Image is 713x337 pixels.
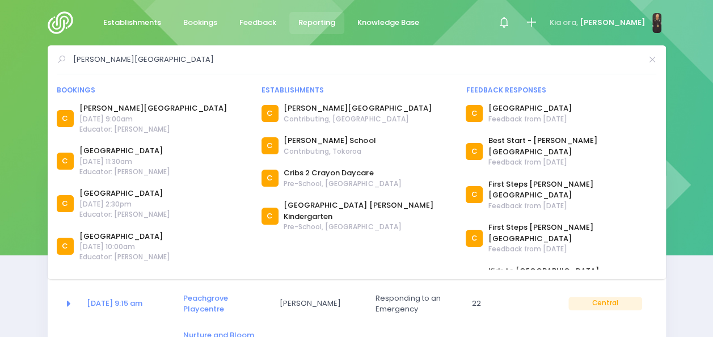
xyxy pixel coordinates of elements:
[488,244,656,254] span: Feedback from [DATE]
[488,135,656,157] a: Best Start - [PERSON_NAME][GEOGRAPHIC_DATA]
[579,17,645,28] span: [PERSON_NAME]
[79,231,170,242] a: [GEOGRAPHIC_DATA]
[568,297,642,310] span: Central
[284,200,452,222] a: [GEOGRAPHIC_DATA] [PERSON_NAME] Kindergarten
[488,179,656,201] a: First Steps [PERSON_NAME][GEOGRAPHIC_DATA]
[284,103,431,114] a: [PERSON_NAME][GEOGRAPHIC_DATA]
[550,17,577,28] span: Kia ora,
[279,298,353,309] span: [PERSON_NAME]
[261,85,452,95] div: Establishments
[466,186,483,203] div: C
[272,285,368,322] td: Raelene Gaffaney
[57,85,247,95] div: Bookings
[79,145,170,157] a: [GEOGRAPHIC_DATA]
[79,242,170,252] span: [DATE] 10:00am
[284,179,401,189] span: Pre-School, [GEOGRAPHIC_DATA]
[79,124,227,134] span: Educator: [PERSON_NAME]
[261,170,279,187] div: C
[261,105,279,122] div: C
[466,143,483,160] div: C
[94,12,171,34] a: Establishments
[73,51,641,68] input: Search for anything (like establishments, bookings, or feedback)
[652,13,661,33] img: N
[488,222,656,244] a: First Steps [PERSON_NAME][GEOGRAPHIC_DATA]
[284,146,376,157] span: Contributing, Tokoroa
[376,293,449,315] span: Responding to an Emergency
[488,266,656,288] a: Kids to [GEOGRAPHIC_DATA][PERSON_NAME]
[103,17,161,28] span: Establishments
[57,195,74,212] div: C
[488,103,572,114] a: [GEOGRAPHIC_DATA]
[284,167,401,179] a: Cribs 2 Crayon Daycare
[79,285,176,322] td: <a href="https://app.stjis.org.nz/bookings/523867" class="font-weight-bold">01 Sep at 9:15 am</a>
[289,12,345,34] a: Reporting
[174,12,227,34] a: Bookings
[79,188,170,199] a: [GEOGRAPHIC_DATA]
[79,167,170,177] span: Educator: [PERSON_NAME]
[261,208,279,225] div: C
[298,17,335,28] span: Reporting
[183,17,217,28] span: Bookings
[472,298,546,309] span: 22
[183,293,228,315] a: Peachgrove Playcentre
[79,252,170,262] span: Educator: [PERSON_NAME]
[466,230,483,247] div: C
[466,105,483,122] div: C
[488,201,656,211] span: Feedback from [DATE]
[284,222,452,232] span: Pre-School, [GEOGRAPHIC_DATA]
[488,157,656,167] span: Feedback from [DATE]
[230,12,286,34] a: Feedback
[348,12,429,34] a: Knowledge Base
[465,285,561,322] td: 22
[48,11,80,34] img: Logo
[57,153,74,170] div: C
[466,85,656,95] div: Feedback responses
[79,103,227,114] a: [PERSON_NAME][GEOGRAPHIC_DATA]
[87,298,142,309] a: [DATE] 9:15 am
[488,114,572,124] span: Feedback from [DATE]
[79,209,170,220] span: Educator: [PERSON_NAME]
[57,238,74,255] div: C
[57,110,74,127] div: C
[79,199,170,209] span: [DATE] 2:30pm
[357,17,419,28] span: Knowledge Base
[79,157,170,167] span: [DATE] 11:30am
[239,17,276,28] span: Feedback
[261,137,279,154] div: C
[176,285,272,322] td: <a href="https://app.stjis.org.nz/establishments/204584" class="font-weight-bold">Peachgrove Play...
[284,135,376,146] a: [PERSON_NAME] School
[79,114,227,124] span: [DATE] 9:00am
[284,114,431,124] span: Contributing, [GEOGRAPHIC_DATA]
[368,285,465,322] td: Responding to an Emergency
[561,285,649,322] td: Central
